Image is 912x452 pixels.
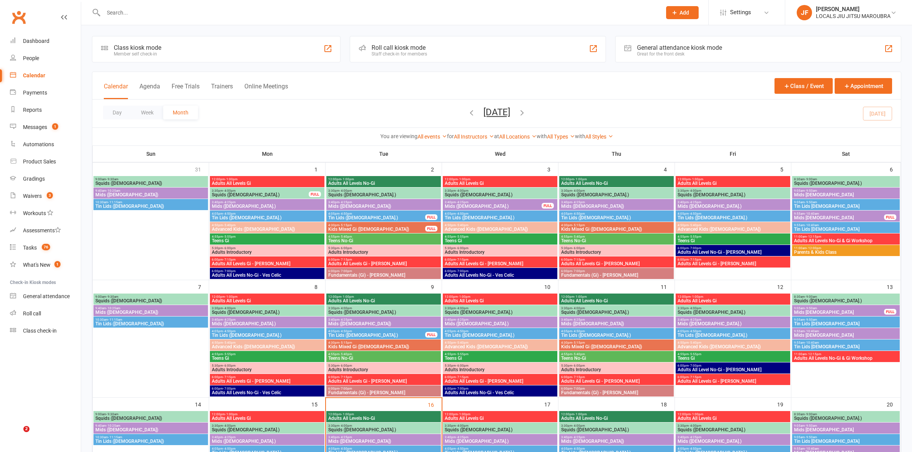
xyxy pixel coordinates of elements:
[328,181,439,186] span: Adults All Levels No-Gi
[444,295,556,299] span: 12:00pm
[456,189,468,193] span: - 4:00pm
[431,280,442,293] div: 9
[794,246,898,250] span: 11:00am
[794,224,898,227] span: 9:55am
[431,163,442,175] div: 2
[47,192,53,199] span: 3
[23,38,49,44] div: Dashboard
[309,191,321,197] div: FULL
[677,295,789,299] span: 12:00pm
[884,214,896,220] div: FULL
[677,261,789,266] span: Adults All Levels Gi - [PERSON_NAME]
[339,258,352,261] span: - 7:15pm
[211,238,323,243] span: Teens Gi
[341,178,354,181] span: - 1:00pm
[561,201,672,204] span: 3:40pm
[456,307,468,310] span: - 4:00pm
[689,258,701,261] span: - 7:15pm
[10,256,81,274] a: What's New1
[572,189,585,193] span: - 4:00pm
[561,246,672,250] span: 5:30pm
[442,146,558,162] th: Wed
[101,7,656,18] input: Search...
[211,178,323,181] span: 12:00pm
[339,189,352,193] span: - 4:00pm
[794,178,898,181] span: 8:30am
[328,269,439,273] span: 6:00pm
[561,235,672,238] span: 4:55pm
[816,6,891,13] div: [PERSON_NAME]
[444,215,556,220] span: Tin Lids ([DEMOGRAPHIC_DATA].)
[23,124,47,130] div: Messages
[689,189,701,193] span: - 4:00pm
[131,106,163,119] button: Week
[805,201,817,204] span: - 9:50am
[328,299,439,303] span: Adults All Levels No-Gi
[458,295,470,299] span: - 1:00pm
[328,227,426,232] span: Kids Mixed Gi ([DEMOGRAPHIC_DATA])
[661,280,675,293] div: 11
[794,238,898,243] span: Adults All Levels No-Gi & Gi Workshop
[244,83,288,99] button: Online Meetings
[95,181,206,186] span: Squids ([DEMOGRAPHIC_DATA])
[106,178,118,181] span: - 9:30am
[211,299,323,303] span: Adults All Levels Gi
[54,261,61,268] span: 1
[10,67,81,84] a: Calendar
[195,163,209,175] div: 31
[561,273,672,277] span: Fundamentals (Gi) - [PERSON_NAME]
[454,134,494,140] a: All Instructors
[328,246,439,250] span: 5:30pm
[211,181,323,186] span: Adults All Levels Gi
[572,269,585,273] span: - 7:00pm
[444,307,556,310] span: 3:30pm
[777,280,791,293] div: 12
[10,205,81,222] a: Workouts
[675,146,791,162] th: Fri
[561,224,672,227] span: 4:30pm
[418,134,447,140] a: All events
[328,204,439,209] span: Mids ([DEMOGRAPHIC_DATA])
[774,78,833,94] button: Class / Event
[561,212,672,215] span: 4:05pm
[106,307,120,310] span: - 10:25am
[805,178,817,181] span: - 9:00am
[95,310,206,315] span: Mids ([DEMOGRAPHIC_DATA])
[677,258,789,261] span: 6:00pm
[444,238,556,243] span: Teens Gi
[314,280,325,293] div: 8
[339,307,352,310] span: - 4:00pm
[104,83,128,99] button: Calendar
[572,258,585,261] span: - 7:15pm
[572,235,585,238] span: - 5:40pm
[23,158,56,165] div: Product Sales
[677,178,789,181] span: 12:00pm
[561,250,672,255] span: Adults Introductory
[108,201,122,204] span: - 11:15am
[456,258,468,261] span: - 7:15pm
[499,134,537,140] a: All Locations
[691,295,703,299] span: - 1:00pm
[444,193,556,197] span: Squids ([DEMOGRAPHIC_DATA].)
[211,201,323,204] span: 3:40pm
[689,224,701,227] span: - 5:40pm
[328,258,439,261] span: 6:00pm
[211,261,323,266] span: Adults All Levels Gi - [PERSON_NAME]
[456,235,468,238] span: - 5:55pm
[797,5,812,20] div: JF
[23,310,41,317] div: Roll call
[444,269,556,273] span: 6:00pm
[689,246,701,250] span: - 7:00pm
[328,250,439,255] span: Adults Introductory
[794,212,884,215] span: 9:55am
[542,203,554,209] div: FULL
[114,51,161,57] div: Member self check-in
[339,235,352,238] span: - 5:40pm
[794,235,898,238] span: 11:00am
[444,224,556,227] span: 4:50pm
[106,189,120,193] span: - 10:25am
[677,224,789,227] span: 4:50pm
[456,224,468,227] span: - 5:40pm
[23,176,45,182] div: Gradings
[23,55,39,61] div: People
